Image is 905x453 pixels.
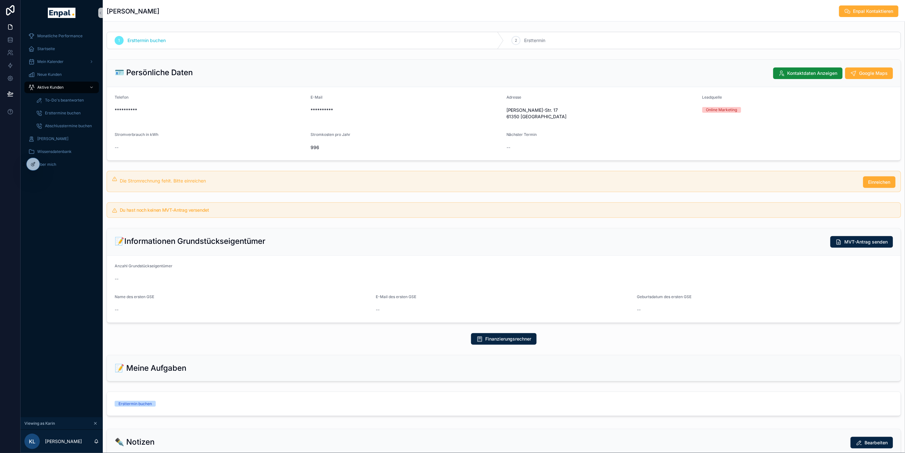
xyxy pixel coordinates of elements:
span: 1 [119,38,120,43]
span: Stromkosten pro Jahr [311,132,350,137]
a: Ersttermin buchen [107,392,901,416]
span: Kontaktdaten Anzeigen [787,70,838,76]
span: Monatliche Performance [37,33,83,39]
span: Viewing as Karin [24,421,55,426]
span: -- [115,306,119,313]
span: -- [506,144,510,151]
span: Abschlusstermine buchen [45,123,92,129]
a: Über mich [24,159,99,170]
span: 996 [311,144,501,151]
span: Enpal Kontaktieren [853,8,893,14]
a: Startseite [24,43,99,55]
h5: Du hast noch keinen MVT-Antrag versendet [120,208,896,212]
div: Online Marketing [706,107,737,113]
button: Finanzierungsrechner [471,333,537,345]
button: Einreichen [863,176,896,188]
button: Bearbeiten [851,437,893,449]
a: Aktive Kunden [24,82,99,93]
span: Über mich [37,162,56,167]
span: Google Maps [859,70,888,76]
span: Wissensdatenbank [37,149,72,154]
div: Die Stromrechnung fehlt. Bitte einreichen [120,178,858,184]
button: Kontaktdaten Anzeigen [773,67,843,79]
span: Telefon [115,95,128,100]
img: App logo [48,8,75,18]
span: Name des ersten GSE [115,294,154,299]
h2: 📝 Meine Aufgaben [115,363,186,373]
span: MVT-Antrag senden [845,239,888,245]
span: -- [115,144,119,151]
h2: ✒️ Notizen [115,437,154,447]
span: E-Mail [311,95,322,100]
a: Ersttermine buchen [32,107,99,119]
span: Nächster Termin [506,132,537,137]
h2: 🪪 Persönliche Daten [115,67,193,78]
span: Bearbeiten [865,440,888,446]
span: Einreichen [868,179,891,185]
a: Mein Kalender [24,56,99,67]
a: Neue Kunden [24,69,99,80]
span: -- [115,276,119,282]
span: E-Mail des ersten GSE [376,294,416,299]
span: Geburtsdatum des ersten GSE [637,294,692,299]
span: Ersttermin [524,37,546,44]
button: Enpal Kontaktieren [839,5,899,17]
span: Mein Kalender [37,59,64,64]
span: -- [376,306,380,313]
div: scrollable content [21,26,103,179]
h2: 📝Informationen Grundstückseigentümer [115,236,265,246]
h1: [PERSON_NAME] [107,7,159,16]
span: [PERSON_NAME]-Str. 17 61350 [GEOGRAPHIC_DATA] [506,107,697,120]
span: Startseite [37,46,55,51]
span: Anzahl Grundstückseigentümer [115,263,172,268]
span: [PERSON_NAME] [37,136,68,141]
a: Monatliche Performance [24,30,99,42]
a: Abschlusstermine buchen [32,120,99,132]
span: Die Stromrechnung fehlt. Bitte einreichen [120,178,206,183]
a: Wissensdatenbank [24,146,99,157]
p: [PERSON_NAME] [45,438,82,445]
button: MVT-Antrag senden [830,236,893,248]
button: Google Maps [845,67,893,79]
span: Ersttermin buchen [127,37,166,44]
span: Ersttermine buchen [45,111,81,116]
span: To-Do's beantworten [45,98,84,103]
span: -- [637,306,641,313]
span: Adresse [506,95,522,100]
div: Ersttermin buchen [119,401,152,407]
a: To-Do's beantworten [32,94,99,106]
span: Aktive Kunden [37,85,64,90]
a: [PERSON_NAME] [24,133,99,145]
span: Stromverbrauch in kWh [115,132,158,137]
span: 2 [515,38,517,43]
span: Neue Kunden [37,72,62,77]
span: Finanzierungsrechner [485,336,532,342]
span: KL [29,438,35,445]
span: Leadquelle [702,95,722,100]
